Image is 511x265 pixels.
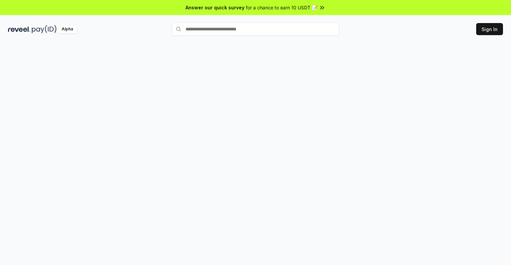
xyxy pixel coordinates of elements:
[58,25,77,33] div: Alpha
[32,25,57,33] img: pay_id
[476,23,503,35] button: Sign In
[8,25,30,33] img: reveel_dark
[246,4,317,11] span: for a chance to earn 10 USDT 📝
[186,4,244,11] span: Answer our quick survey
